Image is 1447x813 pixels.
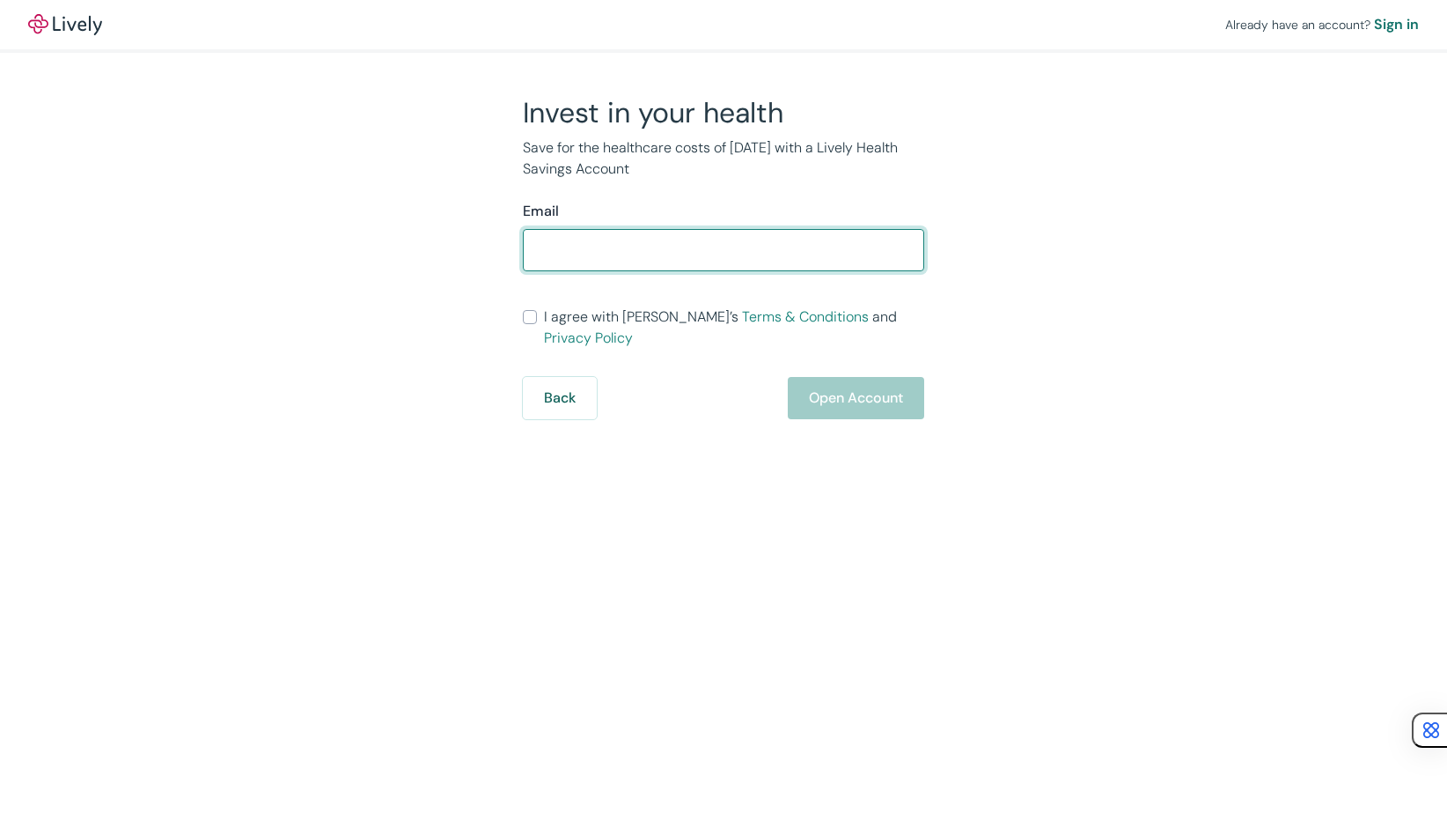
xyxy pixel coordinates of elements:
span: I agree with [PERSON_NAME]’s and [544,307,924,349]
button: Back [523,377,597,419]
a: Terms & Conditions [742,307,869,326]
a: LivelyLively [28,14,102,35]
a: Sign in [1374,14,1419,35]
div: Already have an account? [1225,14,1419,35]
h2: Invest in your health [523,95,924,130]
a: Privacy Policy [544,329,633,347]
p: Save for the healthcare costs of [DATE] with a Lively Health Savings Account [523,137,924,180]
img: Lively [28,14,102,35]
label: Email [523,201,559,222]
